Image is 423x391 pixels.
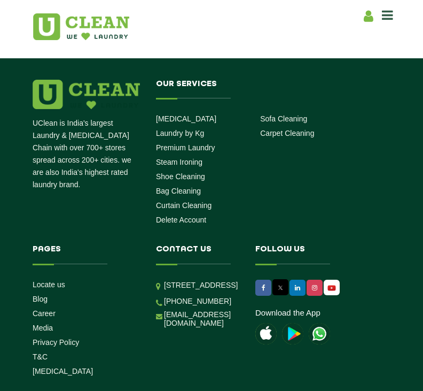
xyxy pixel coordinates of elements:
[309,323,330,344] img: UClean Laundry and Dry Cleaning
[156,80,365,99] h4: Our Services
[33,117,140,191] p: UClean is India's largest Laundry & [MEDICAL_DATA] Chain with over 700+ stores spread across 200+...
[164,297,231,305] a: [PHONE_NUMBER]
[164,310,239,327] a: [EMAIL_ADDRESS][DOMAIN_NAME]
[325,282,339,294] img: UClean Laundry and Dry Cleaning
[33,352,48,361] a: T&C
[33,13,129,40] img: UClean Laundry and Dry Cleaning
[33,367,93,375] a: [MEDICAL_DATA]
[33,280,65,289] a: Locate us
[156,158,202,166] a: Steam Ironing
[156,172,205,181] a: Shoe Cleaning
[156,187,201,195] a: Bag Cleaning
[33,80,140,110] img: logo.png
[33,338,79,347] a: Privacy Policy
[164,279,239,292] p: [STREET_ADDRESS]
[33,295,48,303] a: Blog
[282,323,303,344] img: playstoreicon.png
[255,308,320,317] a: Download the App
[156,201,211,210] a: Curtain Cleaning
[33,245,132,264] h4: Pages
[156,114,216,123] a: [MEDICAL_DATA]
[33,324,53,332] a: Media
[156,216,206,224] a: Delete Account
[33,309,56,318] a: Career
[156,245,239,264] h4: Contact us
[156,129,204,137] a: Laundry by Kg
[255,245,355,264] h4: Follow us
[156,143,215,152] a: Premium Laundry
[260,129,314,137] a: Carpet Cleaning
[260,114,307,123] a: Sofa Cleaning
[255,323,277,344] img: apple-icon.png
